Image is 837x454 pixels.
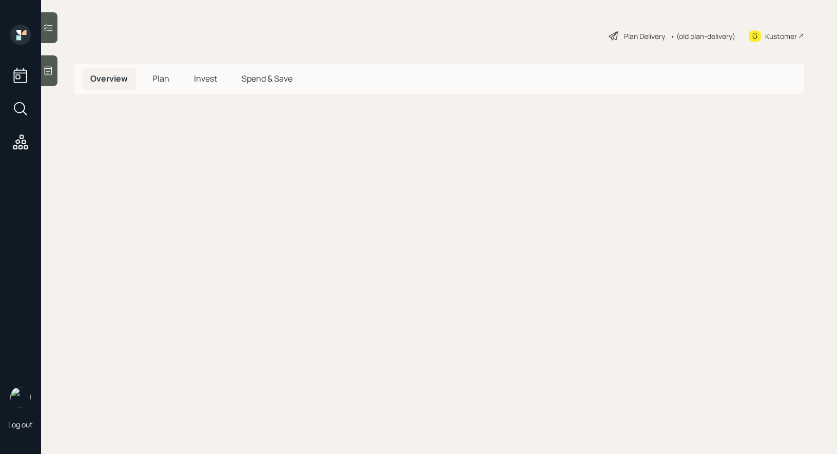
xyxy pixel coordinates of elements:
div: Plan Delivery [624,31,665,42]
span: Spend & Save [242,73,293,84]
img: treva-nostdahl-headshot.png [10,387,31,407]
div: • (old plan-delivery) [670,31,735,42]
span: Overview [90,73,128,84]
div: Log out [8,420,33,429]
span: Plan [152,73,169,84]
span: Invest [194,73,217,84]
div: Kustomer [765,31,797,42]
